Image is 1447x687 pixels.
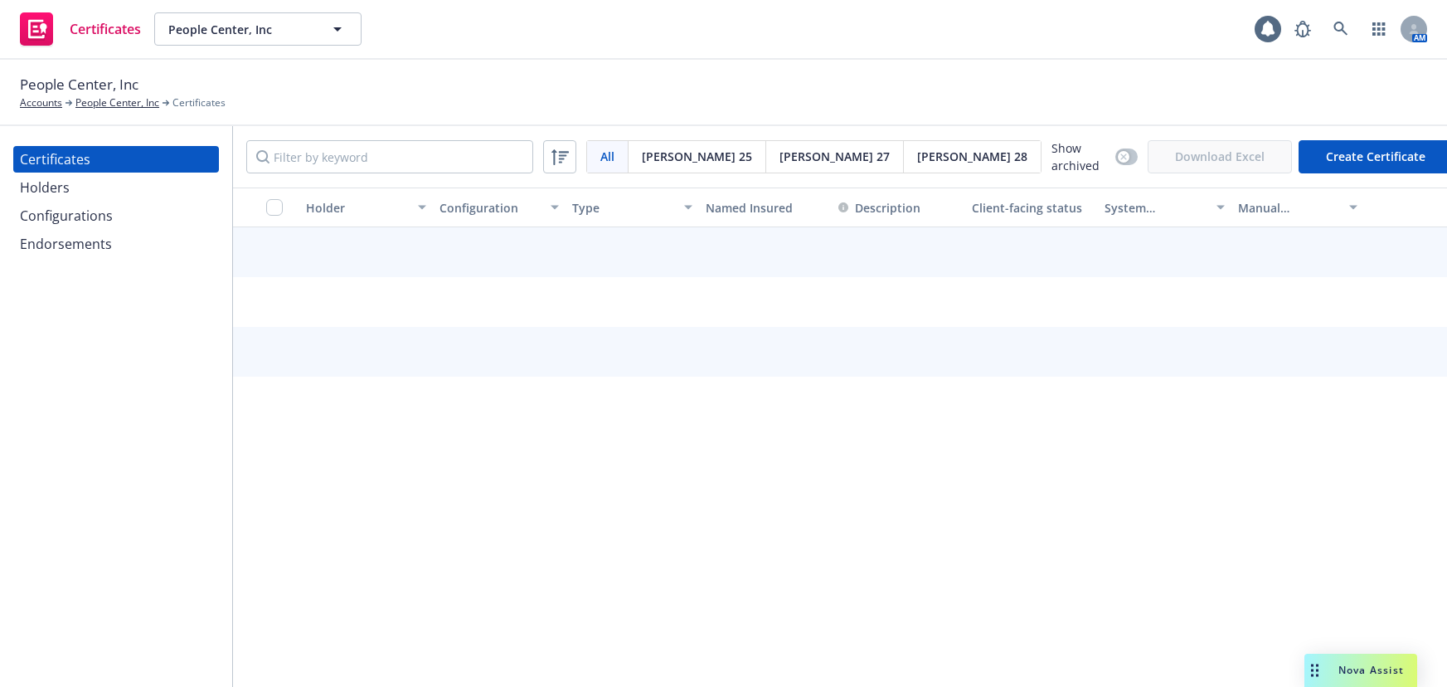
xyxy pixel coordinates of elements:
[306,199,408,217] div: Holder
[299,188,433,227] button: Holder
[13,202,219,229] a: Configurations
[13,174,219,201] a: Holders
[433,188,566,227] button: Configuration
[1338,663,1404,677] span: Nova Assist
[13,146,219,173] a: Certificates
[1238,199,1340,217] div: Manual certificate last generated
[1098,188,1231,227] button: System certificate last generated
[246,140,533,173] input: Filter by keyword
[1105,199,1207,217] div: System certificate last generated
[168,21,312,38] span: People Center, Inc
[1362,12,1396,46] a: Switch app
[172,95,226,110] span: Certificates
[566,188,699,227] button: Type
[1231,188,1365,227] button: Manual certificate last generated
[838,199,920,217] button: Description
[779,148,890,165] span: [PERSON_NAME] 27
[20,202,113,229] div: Configurations
[266,199,283,216] input: Select all
[1051,139,1109,174] span: Show archived
[439,199,541,217] div: Configuration
[600,148,614,165] span: All
[20,95,62,110] a: Accounts
[75,95,159,110] a: People Center, Inc
[965,188,1099,227] button: Client-facing status
[20,174,70,201] div: Holders
[20,74,138,95] span: People Center, Inc
[20,146,90,173] div: Certificates
[972,199,1092,217] div: Client-facing status
[13,6,148,52] a: Certificates
[70,22,141,36] span: Certificates
[1304,654,1417,687] button: Nova Assist
[706,199,826,217] div: Named Insured
[13,231,219,257] a: Endorsements
[1286,12,1319,46] a: Report a Bug
[1148,140,1292,173] span: Download Excel
[154,12,362,46] button: People Center, Inc
[20,231,112,257] div: Endorsements
[642,148,752,165] span: [PERSON_NAME] 25
[1324,12,1357,46] a: Search
[917,148,1027,165] span: [PERSON_NAME] 28
[699,188,833,227] button: Named Insured
[572,199,674,217] div: Type
[1304,654,1325,687] div: Drag to move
